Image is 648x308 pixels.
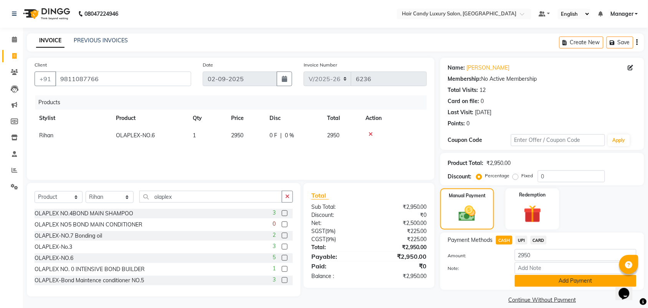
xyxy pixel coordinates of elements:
span: 0 F [269,132,277,140]
span: 3 [273,276,276,284]
a: PREVIOUS INVOICES [74,37,128,44]
span: Total [311,191,329,200]
span: CGST [311,236,326,243]
span: 3 [273,209,276,217]
div: 12 [480,86,486,94]
label: Date [203,62,213,68]
span: 2950 [327,132,339,139]
div: ( ) [306,235,369,243]
div: Payable: [306,252,369,261]
button: +91 [35,72,56,86]
span: CARD [531,236,547,245]
div: Paid: [306,261,369,271]
th: Stylist [35,110,111,127]
div: ₹2,500.00 [369,219,433,227]
input: Search by Name/Mobile/Email/Code [55,72,191,86]
div: Net: [306,219,369,227]
div: ₹2,950.00 [369,203,433,211]
iframe: chat widget [616,277,640,300]
div: Discount: [448,173,472,181]
div: OLAPLEX-No.3 [35,243,72,251]
th: Disc [265,110,322,127]
label: Amount: [442,252,509,259]
span: CASH [496,236,512,245]
th: Price [226,110,265,127]
input: Search or Scan [139,191,282,203]
div: Name: [448,64,465,72]
div: Sub Total: [306,203,369,211]
div: ₹0 [369,261,433,271]
div: Total Visits: [448,86,478,94]
div: OLAPLEX-NO.6 [35,254,73,262]
div: ₹2,950.00 [487,159,511,167]
a: INVOICE [36,34,64,48]
div: 0 [481,97,484,105]
label: Note: [442,265,509,272]
div: OLAPLEX NO. 0 INTENSIVE BOND BUILDER [35,265,145,273]
label: Percentage [485,172,510,179]
b: 08047224946 [84,3,118,25]
div: [DATE] [475,108,492,117]
div: Product Total: [448,159,484,167]
div: Card on file: [448,97,479,105]
div: ₹225.00 [369,227,433,235]
th: Qty [188,110,226,127]
img: _gift.svg [518,203,547,225]
input: Enter Offer / Coupon Code [511,134,605,146]
div: Total: [306,243,369,251]
th: Product [111,110,188,127]
div: OLAPLEX-NO.7 Bonding oil [35,232,102,240]
div: Coupon Code [448,136,511,144]
a: [PERSON_NAME] [467,64,510,72]
span: 9% [327,228,334,234]
span: 5 [273,253,276,261]
th: Total [322,110,361,127]
span: 0 % [285,132,294,140]
button: Create New [559,37,603,48]
label: Manual Payment [449,192,486,199]
label: Client [35,62,47,68]
div: ₹0 [369,211,433,219]
div: ( ) [306,227,369,235]
button: Apply [608,135,630,146]
span: 3 [273,242,276,250]
span: 1 [273,265,276,273]
img: _cash.svg [453,204,481,223]
label: Invoice Number [304,62,337,68]
span: SGST [311,228,325,235]
span: 1 [193,132,196,139]
span: | [280,132,282,140]
div: ₹2,950.00 [369,243,433,251]
img: logo [20,3,72,25]
div: No Active Membership [448,75,636,83]
span: Rihan [39,132,53,139]
input: Amount [515,249,636,261]
div: OLAPLEX-Bond Maintence conditioner NO.5 [35,276,144,285]
div: Balance : [306,272,369,280]
label: Redemption [519,191,546,198]
span: UPI [516,236,527,245]
a: Continue Without Payment [442,296,643,304]
div: Products [35,95,433,110]
div: OLAPLEX NO5 BOND MAIN CONDITIONER [35,221,142,229]
div: Membership: [448,75,481,83]
div: ₹2,950.00 [369,272,433,280]
div: Points: [448,120,465,128]
th: Action [361,110,427,127]
span: 2950 [231,132,243,139]
span: 2 [273,231,276,239]
div: OLAPLEX NO.4BOND MAIN SHAMPOO [35,210,133,218]
input: Add Note [515,262,636,274]
div: Discount: [306,211,369,219]
button: Add Payment [515,275,636,287]
span: Payment Methods [448,236,493,244]
button: Save [607,37,633,48]
div: ₹225.00 [369,235,433,243]
span: Manager [610,10,633,18]
span: 0 [273,220,276,228]
label: Fixed [522,172,533,179]
div: ₹2,950.00 [369,252,433,261]
span: 9% [327,236,334,242]
span: OLAPLEX-NO.6 [116,132,155,139]
div: 0 [467,120,470,128]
